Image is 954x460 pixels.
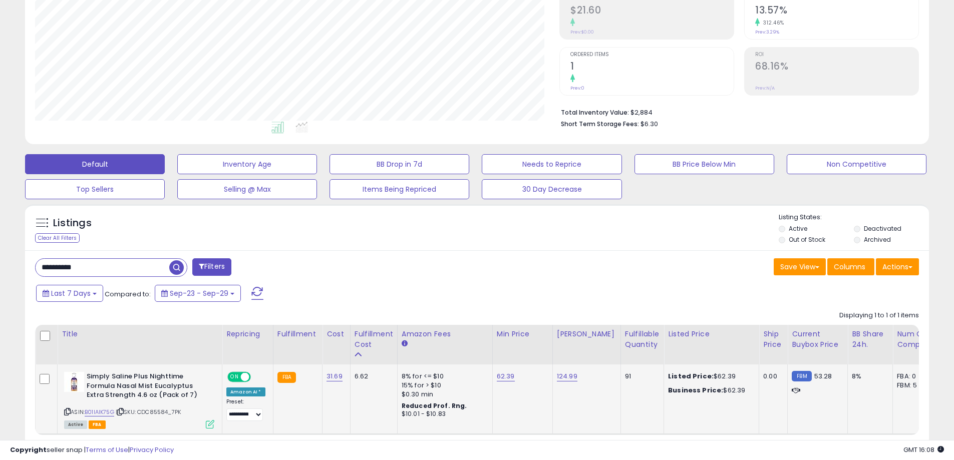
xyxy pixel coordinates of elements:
[249,373,265,381] span: OFF
[64,372,84,392] img: 414Ea1HOMpL._SL40_.jpg
[625,329,660,350] div: Fulfillable Quantity
[668,371,714,381] b: Listed Price:
[755,5,918,18] h2: 13.57%
[64,372,214,427] div: ASIN:
[792,329,843,350] div: Current Buybox Price
[177,179,317,199] button: Selling @ Max
[86,445,128,454] a: Terms of Use
[755,52,918,58] span: ROI
[763,329,783,350] div: Ship Price
[760,19,784,27] small: 312.46%
[327,371,343,381] a: 31.69
[228,373,241,381] span: ON
[497,329,548,339] div: Min Price
[355,329,393,350] div: Fulfillment Cost
[87,372,208,402] b: Simply Saline Plus Nighttime Formula Nasal Mist Eucalyptus Extra Strength 4.6 oz (Pack of 7)
[570,61,734,74] h2: 1
[170,288,228,298] span: Sep-23 - Sep-29
[755,85,775,91] small: Prev: N/A
[277,329,318,339] div: Fulfillment
[897,329,933,350] div: Num of Comp.
[402,401,467,410] b: Reduced Prof. Rng.
[51,288,91,298] span: Last 7 Days
[402,390,485,399] div: $0.30 min
[774,258,826,275] button: Save View
[116,408,181,416] span: | SKU: CDC85584_7PK
[852,372,885,381] div: 8%
[85,408,114,416] a: B01IAIK75G
[668,329,755,339] div: Listed Price
[897,372,930,381] div: FBA: 0
[330,179,469,199] button: Items Being Repriced
[62,329,218,339] div: Title
[668,386,751,395] div: $62.39
[402,339,408,348] small: Amazon Fees.
[570,85,584,91] small: Prev: 0
[864,224,901,233] label: Deactivated
[641,119,658,129] span: $6.30
[876,258,919,275] button: Actions
[625,372,656,381] div: 91
[53,216,92,230] h5: Listings
[402,372,485,381] div: 8% for <= $10
[787,154,926,174] button: Non Competitive
[497,371,515,381] a: 62.39
[330,154,469,174] button: BB Drop in 7d
[482,154,621,174] button: Needs to Reprice
[852,329,888,350] div: BB Share 24h.
[105,289,151,299] span: Compared to:
[25,154,165,174] button: Default
[789,235,825,244] label: Out of Stock
[35,233,80,243] div: Clear All Filters
[402,381,485,390] div: 15% for > $10
[903,445,944,454] span: 2025-10-7 16:08 GMT
[864,235,891,244] label: Archived
[64,420,87,429] span: All listings currently available for purchase on Amazon
[277,372,296,383] small: FBA
[557,371,577,381] a: 124.99
[130,445,174,454] a: Privacy Policy
[897,381,930,390] div: FBM: 5
[779,213,929,222] p: Listing States:
[570,52,734,58] span: Ordered Items
[89,420,106,429] span: FBA
[839,311,919,320] div: Displaying 1 to 1 of 1 items
[482,179,621,199] button: 30 Day Decrease
[10,445,174,455] div: seller snap | |
[226,387,265,396] div: Amazon AI *
[668,372,751,381] div: $62.39
[814,371,832,381] span: 53.28
[557,329,616,339] div: [PERSON_NAME]
[668,385,723,395] b: Business Price:
[355,372,390,381] div: 6.62
[792,371,811,381] small: FBM
[192,258,231,276] button: Filters
[561,106,911,118] li: $2,884
[36,285,103,302] button: Last 7 Days
[25,179,165,199] button: Top Sellers
[327,329,346,339] div: Cost
[789,224,807,233] label: Active
[402,329,488,339] div: Amazon Fees
[755,61,918,74] h2: 68.16%
[570,5,734,18] h2: $21.60
[634,154,774,174] button: BB Price Below Min
[834,262,865,272] span: Columns
[561,120,639,128] b: Short Term Storage Fees:
[570,29,594,35] small: Prev: $0.00
[827,258,874,275] button: Columns
[226,329,269,339] div: Repricing
[177,154,317,174] button: Inventory Age
[10,445,47,454] strong: Copyright
[402,410,485,418] div: $10.01 - $10.83
[155,285,241,302] button: Sep-23 - Sep-29
[561,108,629,117] b: Total Inventory Value:
[755,29,779,35] small: Prev: 3.29%
[226,398,265,421] div: Preset:
[763,372,780,381] div: 0.00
